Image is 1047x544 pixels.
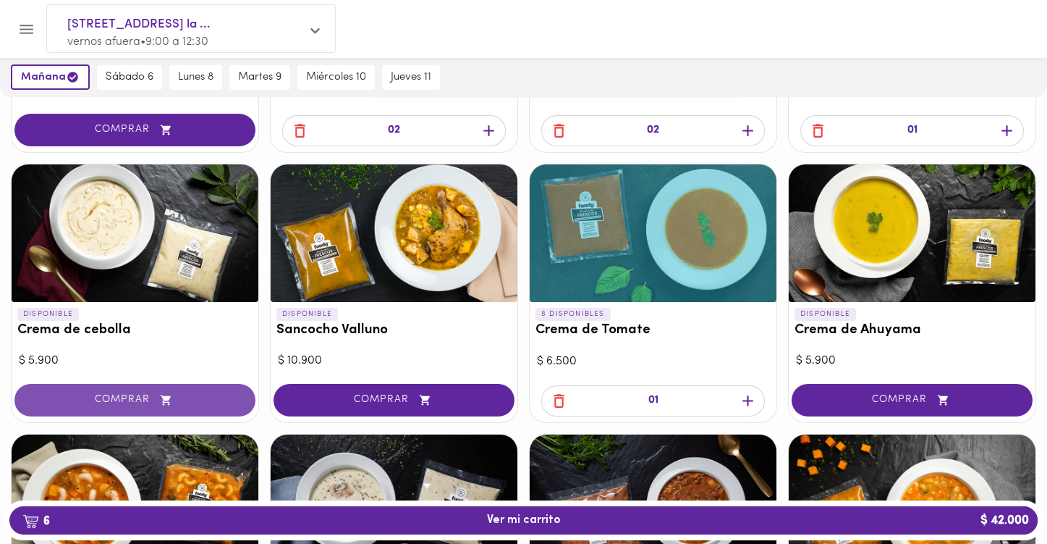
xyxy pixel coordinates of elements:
[537,353,769,370] div: $ 6.500
[11,64,90,90] button: mañana
[789,164,1035,302] div: Crema de Ahuyama
[794,323,1030,338] h3: Crema de Ahuyama
[647,122,659,139] p: 02
[297,65,375,90] button: miércoles 10
[19,353,251,369] div: $ 5.900
[306,71,366,84] span: miércoles 10
[67,15,300,34] span: [STREET_ADDRESS] la ...
[12,164,258,302] div: Crema de cebolla
[178,71,213,84] span: lunes 8
[33,124,237,136] span: COMPRAR
[97,65,162,90] button: sábado 6
[14,114,255,146] button: COMPRAR
[796,353,1028,369] div: $ 5.900
[9,506,1038,535] button: 6Ver mi carrito$ 42.000
[17,308,79,321] p: DISPONIBLE
[169,65,222,90] button: lunes 8
[9,12,44,47] button: Menu
[535,323,771,338] h3: Crema de Tomate
[17,323,253,338] h3: Crema de cebolla
[535,308,611,321] p: 8 DISPONIBLES
[391,71,431,84] span: jueves 11
[22,514,39,529] img: cart.png
[276,308,338,321] p: DISPONIBLE
[21,70,80,84] span: mañana
[388,122,400,139] p: 02
[274,384,514,417] button: COMPRAR
[810,394,1014,406] span: COMPRAR
[229,65,290,90] button: martes 9
[792,384,1033,417] button: COMPRAR
[67,36,208,48] span: vernos afuera • 9:00 a 12:30
[794,308,856,321] p: DISPONIBLE
[33,394,237,406] span: COMPRAR
[278,353,510,369] div: $ 10.900
[238,71,281,84] span: martes 9
[963,460,1033,530] iframe: Messagebird Livechat Widget
[271,164,517,302] div: Sancocho Valluno
[487,514,561,527] span: Ver mi carrito
[276,323,512,338] h3: Sancocho Valluno
[530,164,776,302] div: Crema de Tomate
[14,384,255,417] button: COMPRAR
[106,71,153,84] span: sábado 6
[648,393,658,409] p: 01
[292,394,496,406] span: COMPRAR
[14,511,59,530] b: 6
[907,122,917,139] p: 01
[382,65,440,90] button: jueves 11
